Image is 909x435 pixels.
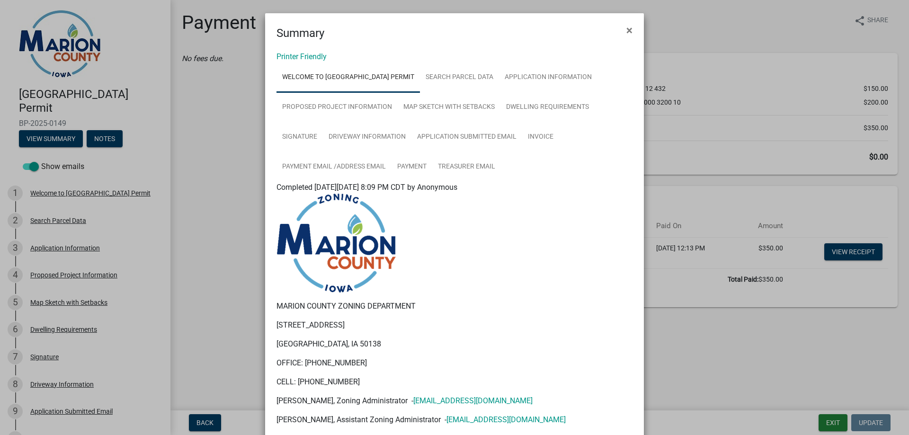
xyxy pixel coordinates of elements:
p: [PERSON_NAME], Zoning Administrator - [276,395,633,407]
a: Dwelling Requirements [500,92,595,123]
p: [GEOGRAPHIC_DATA], IA 50138 [276,338,633,350]
span: Completed [DATE][DATE] 8:09 PM CDT by Anonymous [276,183,457,192]
a: Payment [392,152,432,182]
a: Map Sketch with Setbacks [398,92,500,123]
a: Invoice [522,122,559,152]
a: Search Parcel Data [420,62,499,93]
a: Application Information [499,62,597,93]
a: Treasurer Email [432,152,501,182]
a: Payment Email /Address Email [276,152,392,182]
a: Welcome to [GEOGRAPHIC_DATA] Permit [276,62,420,93]
a: Signature [276,122,323,152]
img: image_be028ab4-a45e-4790-9d45-118dc00cb89f.png [276,193,396,293]
p: [PERSON_NAME], Assistant Zoning Administrator - [276,414,633,426]
p: OFFICE: [PHONE_NUMBER] [276,357,633,369]
span: × [626,24,633,37]
a: [EMAIL_ADDRESS][DOMAIN_NAME] [413,396,533,405]
a: Driveway Information [323,122,411,152]
a: [EMAIL_ADDRESS][DOMAIN_NAME] [446,415,566,424]
p: MARION COUNTY ZONING DEPARTMENT [276,301,633,312]
button: Close [619,17,640,44]
p: CELL: [PHONE_NUMBER] [276,376,633,388]
a: Application Submitted Email [411,122,522,152]
a: Printer Friendly [276,52,327,61]
a: Proposed Project Information [276,92,398,123]
h4: Summary [276,25,324,42]
p: [STREET_ADDRESS] [276,320,633,331]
